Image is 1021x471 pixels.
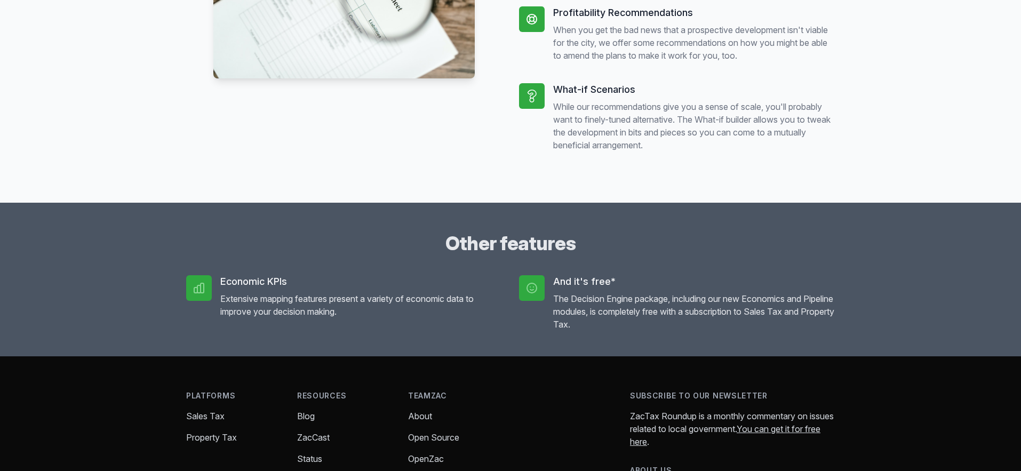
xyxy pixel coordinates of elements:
a: Property Tax [186,432,237,443]
a: ZacCast [297,432,330,443]
h4: Platforms [186,390,280,401]
h4: Subscribe to our newsletter [630,390,835,401]
h5: Profitability Recommendations [553,6,835,19]
h4: Resources [297,390,391,401]
p: ZacTax Roundup is a monthly commentary on issues related to local government. . [630,410,835,448]
h4: TeamZac [408,390,502,401]
p: Extensive mapping features present a variety of economic data to improve your decision making. [220,292,502,318]
a: Sales Tax [186,411,225,421]
a: Status [297,453,322,464]
p: While our recommendations give you a sense of scale, you'll probably want to finely-tuned alterna... [553,100,835,151]
h5: Economic KPIs [220,275,502,288]
p: When you get the bad news that a prospective development isn't viable for the city, we offer some... [553,23,835,62]
h5: What-if Scenarios [553,83,835,96]
a: About [408,411,432,421]
a: OpenZac [408,453,444,464]
a: Open Source [408,432,459,443]
h5: And it's free* [553,275,835,288]
a: Blog [297,411,315,421]
h3: Other features [186,233,835,254]
p: The Decision Engine package, including our new Economics and Pipeline modules, is completely free... [553,292,835,331]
